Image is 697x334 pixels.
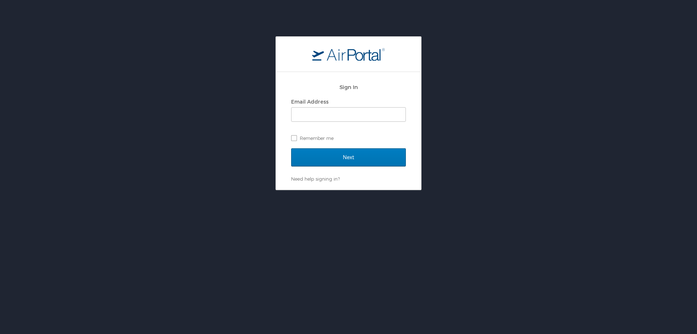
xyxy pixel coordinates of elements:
label: Remember me [291,133,406,144]
a: Need help signing in? [291,176,340,182]
h2: Sign In [291,83,406,91]
input: Next [291,148,406,166]
label: Email Address [291,98,329,105]
img: logo [312,48,385,61]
